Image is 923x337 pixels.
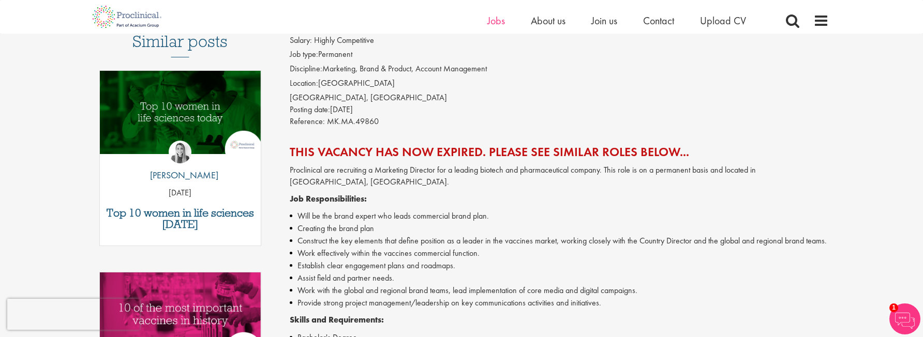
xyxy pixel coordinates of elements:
[290,222,829,235] li: Creating the brand plan
[290,247,829,259] li: Work effectively within the vaccines commercial function.
[290,116,325,128] label: Reference:
[290,145,829,159] h2: This vacancy has now expired. Please see similar roles below...
[105,207,256,230] a: Top 10 women in life sciences [DATE]
[100,187,261,199] p: [DATE]
[169,141,191,163] img: Hannah Burke
[290,63,829,78] li: Marketing, Brand & Product, Account Management
[290,193,367,204] strong: Job Responsibilities:
[290,49,829,63] li: Permanent
[290,78,318,89] label: Location:
[487,14,505,27] a: Jobs
[142,168,218,182] p: [PERSON_NAME]
[290,314,384,325] strong: Skills and Requirements:
[290,49,318,60] label: Job type:
[889,303,920,334] img: Chatbot
[100,71,261,162] a: Link to a post
[290,272,829,284] li: Assist field and partner needs.
[290,92,829,104] div: [GEOGRAPHIC_DATA], [GEOGRAPHIC_DATA]
[132,33,228,57] h3: Similar posts
[327,116,379,127] span: MK.MA.49860
[531,14,565,27] a: About us
[290,210,829,222] li: Will be the brand expert who leads commercial brand plan.
[100,71,261,154] img: Top 10 women in life sciences today
[142,141,218,187] a: Hannah Burke [PERSON_NAME]
[314,35,374,45] span: Highly Competitive
[889,303,898,312] span: 1
[700,14,746,27] a: Upload CV
[290,35,312,47] label: Salary:
[7,299,140,330] iframe: reCAPTCHA
[290,297,829,309] li: Provide strong project management/leadership on key communications activities and initiatives.
[290,284,829,297] li: Work with the global and regional brand teams, lead implementation of core media and digital camp...
[290,259,829,272] li: Establish clear engagement plans and roadmaps.
[643,14,674,27] a: Contact
[290,78,829,92] li: [GEOGRAPHIC_DATA]
[290,63,322,75] label: Discipline:
[591,14,617,27] a: Join us
[290,104,330,115] span: Posting date:
[290,164,829,188] p: Proclinical are recruiting a Marketing Director for a leading biotech and pharmaceutical company....
[290,235,829,247] li: Construct the key elements that define position as a leader in the vaccines market, working close...
[290,104,829,116] div: [DATE]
